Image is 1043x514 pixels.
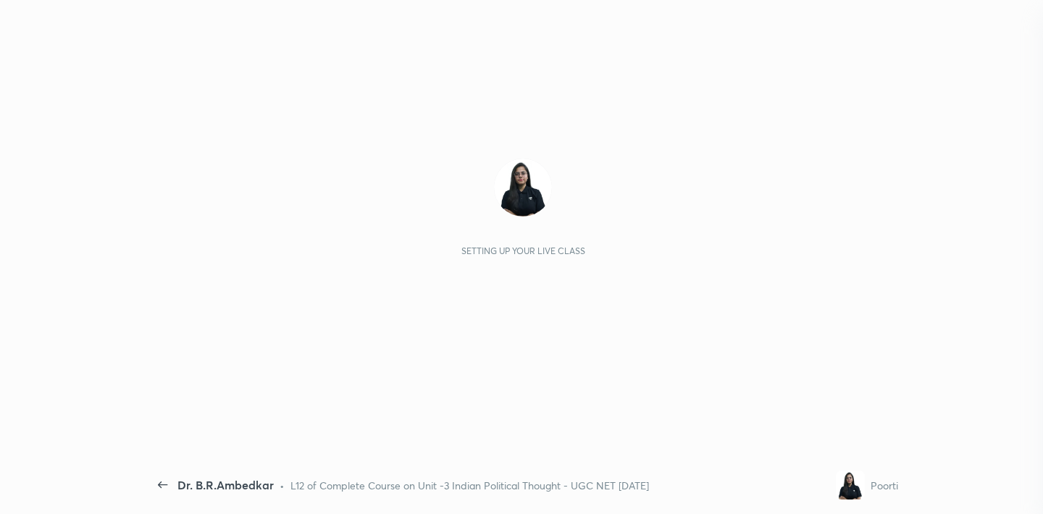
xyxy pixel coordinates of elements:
[290,478,649,493] div: L12 of Complete Course on Unit -3 Indian Political Thought - UGC NET [DATE]
[461,245,585,256] div: Setting up your live class
[871,478,898,493] div: Poorti
[177,476,274,494] div: Dr. B.R.Ambedkar
[494,159,552,216] img: dcf3eb815ff943768bc58b4584e4abca.jpg
[836,471,865,500] img: dcf3eb815ff943768bc58b4584e4abca.jpg
[280,478,285,493] div: •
